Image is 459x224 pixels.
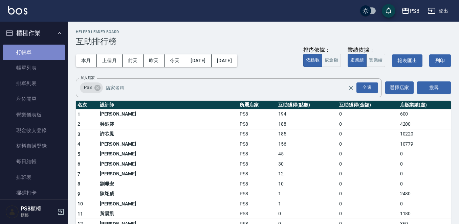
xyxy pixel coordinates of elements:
td: 1 [277,199,337,209]
span: 4 [78,141,80,147]
span: PS8 [80,84,96,91]
td: 0 [398,179,451,189]
td: 4200 [398,119,451,129]
td: 185 [277,129,337,139]
button: [DATE] [185,54,211,67]
button: 搜尋 [417,81,451,94]
td: PS8 [238,139,277,149]
button: PS8 [399,4,422,18]
button: 虛業績 [348,54,367,67]
th: 設計師 [98,101,238,109]
a: 掛單列表 [3,76,65,91]
td: 吳鈺婷 [98,119,238,129]
td: 0 [337,189,398,199]
td: 0 [337,149,398,159]
button: 報表匯出 [392,54,422,67]
td: PS8 [238,149,277,159]
button: Clear [346,83,356,93]
td: 0 [337,159,398,169]
td: 0 [337,169,398,179]
td: 10779 [398,139,451,149]
a: 現金收支登錄 [3,123,65,138]
p: 櫃檯 [21,212,55,218]
td: 許芯鳳 [98,129,238,139]
a: 打帳單 [3,45,65,60]
div: PS8 [80,82,103,93]
td: 劉珮安 [98,179,238,189]
td: 0 [337,119,398,129]
button: 本月 [76,54,97,67]
a: 掃碼打卡 [3,185,65,201]
td: 188 [277,119,337,129]
td: 0 [277,209,337,219]
a: 座位開單 [3,91,65,107]
th: 互助獲得(金額) [337,101,398,109]
span: 7 [78,171,80,177]
td: PS8 [238,169,277,179]
h2: Helper Leader Board [76,30,451,34]
button: [DATE] [212,54,237,67]
span: 11 [78,211,83,217]
td: 0 [337,199,398,209]
td: PS8 [238,179,277,189]
td: 0 [337,209,398,219]
td: 0 [398,149,451,159]
td: 0 [337,109,398,119]
td: 600 [398,109,451,119]
span: 3 [78,131,80,137]
th: 互助獲得(點數) [277,101,337,109]
th: 店販業績(虛) [398,101,451,109]
span: 1 [78,111,80,117]
td: [PERSON_NAME] [98,109,238,119]
td: PS8 [238,119,277,129]
td: 黃晨凱 [98,209,238,219]
td: 2480 [398,189,451,199]
span: 10 [78,201,83,206]
td: 0 [337,179,398,189]
td: 0 [398,199,451,209]
a: 每日結帳 [3,154,65,169]
span: 8 [78,181,80,186]
button: Open [355,81,379,94]
td: PS8 [238,189,277,199]
td: PS8 [238,209,277,219]
td: PS8 [238,129,277,139]
a: 營業儀表板 [3,107,65,123]
a: 材料自購登錄 [3,138,65,154]
td: 156 [277,139,337,149]
div: 全選 [356,82,378,93]
th: 所屬店家 [238,101,277,109]
td: 45 [277,149,337,159]
button: 實業績 [366,54,385,67]
td: [PERSON_NAME] [98,149,238,159]
button: 選擇店家 [385,81,414,94]
button: save [382,4,395,18]
td: [PERSON_NAME] [98,169,238,179]
input: 店家名稱 [104,82,360,94]
img: Logo [8,6,27,15]
img: Person [5,205,19,219]
td: 1 [277,189,337,199]
td: [PERSON_NAME] [98,139,238,149]
span: 9 [78,191,80,197]
td: 0 [337,139,398,149]
button: 列印 [429,54,451,67]
td: PS8 [238,109,277,119]
td: 194 [277,109,337,119]
button: 前天 [123,54,144,67]
button: 依金額 [322,54,341,67]
td: 10 [277,179,337,189]
td: 12 [277,169,337,179]
td: 陳翊威 [98,189,238,199]
h5: PS8櫃檯 [21,205,55,212]
button: 上個月 [97,54,123,67]
button: 櫃檯作業 [3,24,65,42]
td: PS8 [238,199,277,209]
td: 0 [398,159,451,169]
div: PS8 [410,7,419,15]
button: 昨天 [144,54,165,67]
span: 5 [78,151,80,157]
span: 2 [78,121,80,127]
a: 排班表 [3,170,65,185]
td: 30 [277,159,337,169]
